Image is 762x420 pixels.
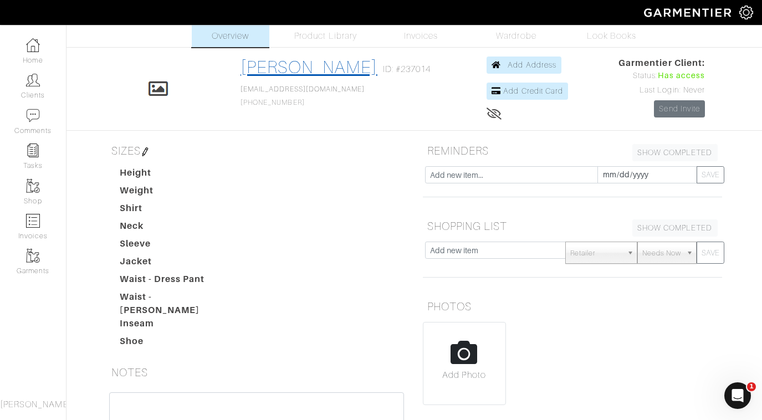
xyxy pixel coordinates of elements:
span: Wardrobe [496,29,536,43]
h5: PHOTOS [423,295,722,317]
h5: NOTES [107,361,406,383]
img: comment-icon-a0a6a9ef722e966f86d9cbdc48e553b5cf19dbc54f86b18d962a5391bc8f6eb6.png [26,109,40,122]
h5: SHOPPING LIST [423,215,722,237]
img: orders-icon-0abe47150d42831381b5fb84f609e132dff9fe21cb692f30cb5eec754e2cba89.png [26,214,40,228]
img: dashboard-icon-dbcd8f5a0b271acd01030246c82b418ddd0df26cd7fceb0bd07c9910d44c42f6.png [26,38,40,52]
span: Has access [658,70,705,82]
h5: REMINDERS [423,140,722,162]
div: Last Login: Never [618,84,705,96]
img: garmentier-logo-header-white-b43fb05a5012e4ada735d5af1a66efaba907eab6374d6393d1fbf88cb4ef424d.png [638,3,739,22]
a: Send Invite [654,100,705,117]
a: Look Books [573,7,651,47]
span: Retailer [570,242,622,264]
span: Overview [212,29,249,43]
button: SAVE [697,242,724,264]
dt: Weight [111,184,238,202]
dt: Shirt [111,202,238,219]
a: SHOW COMPLETED [632,219,718,237]
a: Add Address [487,57,561,74]
span: Garmentier Client: [618,57,705,70]
div: Status: [618,70,705,82]
img: gear-icon-white-bd11855cb880d31180b6d7d6211b90ccbf57a29d726f0c71d8c61bd08dd39cc2.png [739,6,753,19]
img: pen-cf24a1663064a2ec1b9c1bd2387e9de7a2fa800b781884d57f21acf72779bad2.png [141,147,150,156]
a: [PERSON_NAME] [241,57,377,77]
img: clients-icon-6bae9207a08558b7cb47a8932f037763ab4055f8c8b6bfacd5dc20c3e0201464.png [26,73,40,87]
a: Invoices [382,7,460,47]
h5: SIZES [107,140,406,162]
img: garments-icon-b7da505a4dc4fd61783c78ac3ca0ef83fa9d6f193b1c9dc38574b1d14d53ca28.png [26,179,40,193]
span: Invoices [404,29,438,43]
button: SAVE [697,166,724,183]
input: Add new item [425,242,566,259]
a: Product Library [287,12,365,43]
span: 1 [747,382,756,391]
a: Wardrobe [478,7,555,47]
dt: Waist - [PERSON_NAME] [111,290,238,317]
iframe: Intercom live chat [724,382,751,409]
dt: Shoe [111,335,238,352]
dt: Inseam [111,317,238,335]
a: Overview [192,7,269,47]
a: [EMAIL_ADDRESS][DOMAIN_NAME] [241,85,365,93]
dt: Height [111,166,238,184]
span: Add Credit Card [503,86,563,95]
input: Add new item... [425,166,598,183]
span: ID: #237014 [383,63,431,76]
img: garments-icon-b7da505a4dc4fd61783c78ac3ca0ef83fa9d6f193b1c9dc38574b1d14d53ca28.png [26,249,40,263]
a: Add Credit Card [487,83,568,100]
span: [PHONE_NUMBER] [241,85,365,106]
dt: Waist - Dress Pant [111,273,238,290]
dt: Neck [111,219,238,237]
span: Add Address [508,60,556,69]
img: reminder-icon-8004d30b9f0a5d33ae49ab947aed9ed385cf756f9e5892f1edd6e32f2345188e.png [26,144,40,157]
dt: Sleeve [111,237,238,255]
span: Look Books [587,29,636,43]
span: Needs Now [642,242,681,264]
a: SHOW COMPLETED [632,144,718,161]
dt: Jacket [111,255,238,273]
span: Product Library [294,29,357,43]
